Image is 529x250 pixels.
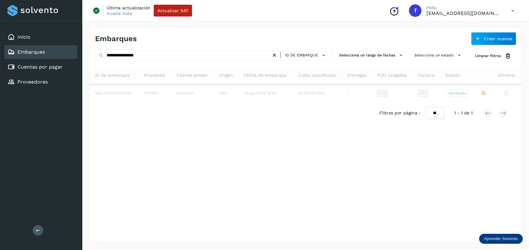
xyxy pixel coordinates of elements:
[17,79,48,85] a: Proveedores
[454,110,473,116] span: 1 - 1 de 1
[17,64,63,70] a: Cuentas por pagar
[139,84,171,102] td: TPEREZ
[4,75,77,89] div: Proveedores
[107,5,151,11] p: Última actualización
[4,60,77,74] div: Cuentas por pagar
[177,72,208,79] span: Cliente emisor
[299,72,336,79] span: Costo planificado
[426,5,501,10] p: Hola,
[214,84,239,102] td: MXC
[426,10,501,16] p: fepadilla@niagarawater.com
[95,72,130,79] span: ID de embarque
[294,84,343,102] td: $7,500.00 MXN
[420,91,427,95] span: 1 / 1
[343,84,372,102] td: 1
[4,30,77,44] div: Inicio
[244,72,287,79] span: Fecha de embarque
[470,50,516,62] button: Limpiar filtros
[475,53,501,59] span: Limpiar filtros
[484,36,512,41] span: Crear nuevos
[144,72,166,79] span: Proveedor
[348,72,366,79] span: Entregas
[412,50,465,60] button: Selecciona un estado
[154,5,192,17] button: Actualizar SAT
[337,50,407,60] button: Selecciona un rango de fechas
[498,72,516,79] span: Eliminar
[285,52,318,58] span: ID de embarque
[283,51,329,60] button: ID de embarque
[479,234,523,244] div: Aprender Solvento
[172,84,214,102] td: NIAGARA
[379,91,386,95] span: 1 / 1
[377,72,407,79] span: POD cargadas
[95,91,132,95] span: NBL/MX.MX51072427
[379,110,420,116] span: Filtros por página :
[244,91,276,95] span: 10/ago/2025 18:00
[17,34,31,40] a: Inicio
[219,72,233,79] span: Origen
[17,49,45,55] a: Embarques
[418,72,435,79] span: Factura
[445,72,460,79] span: Estado
[484,236,518,241] p: Aprender Solvento
[448,91,466,95] p: Aprobado
[157,8,188,13] span: Actualizar SAT
[95,34,137,43] h4: Embarques
[4,45,77,59] div: Embarques
[107,11,132,16] p: Invalid Date
[471,32,516,45] button: Crear nuevos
